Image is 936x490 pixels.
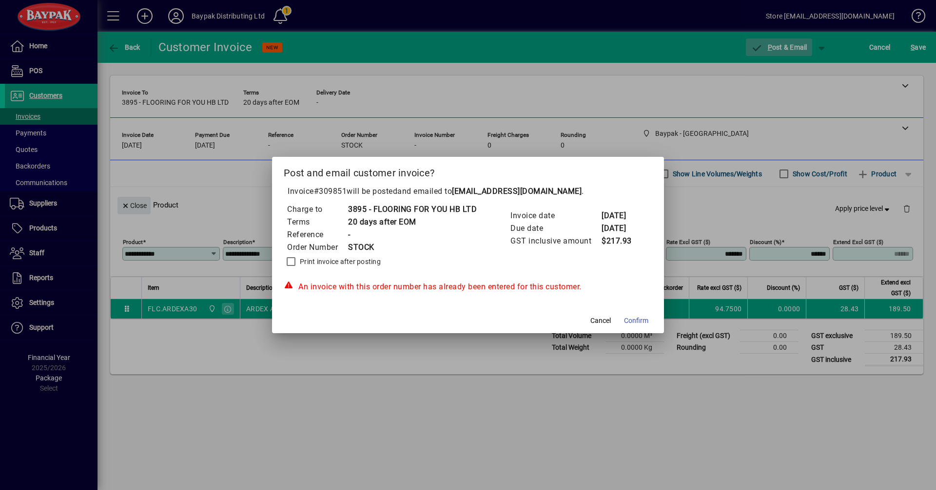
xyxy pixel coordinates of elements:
span: and emailed to [397,187,582,196]
td: Order Number [287,241,348,254]
button: Confirm [620,312,652,329]
td: - [348,228,477,241]
h2: Post and email customer invoice? [272,157,664,185]
td: Reference [287,228,348,241]
span: Confirm [624,316,648,326]
td: Due date [510,222,601,235]
td: 3895 - FLOORING FOR YOU HB LTD [348,203,477,216]
td: Invoice date [510,209,601,222]
td: [DATE] [601,209,640,222]
p: Invoice will be posted . [284,186,652,197]
td: GST inclusive amount [510,235,601,247]
td: STOCK [348,241,477,254]
div: An invoice with this order number has already been entered for this customer. [284,281,652,293]
label: Print invoice after posting [298,257,381,266]
td: Charge to [287,203,348,216]
b: [EMAIL_ADDRESS][DOMAIN_NAME] [452,187,582,196]
td: Terms [287,216,348,228]
td: [DATE] [601,222,640,235]
button: Cancel [585,312,616,329]
td: 20 days after EOM [348,216,477,228]
span: Cancel [590,316,611,326]
span: #309851 [314,187,347,196]
td: $217.93 [601,235,640,247]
